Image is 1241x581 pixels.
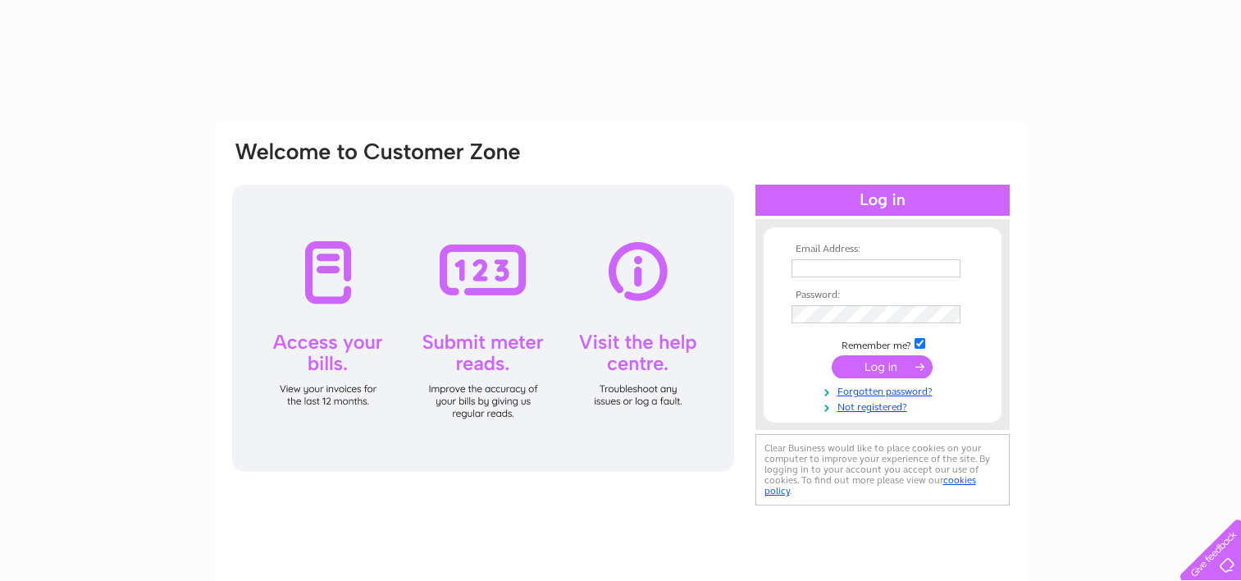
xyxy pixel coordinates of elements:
[792,382,978,398] a: Forgotten password?
[755,434,1010,506] div: Clear Business would like to place cookies on your computer to improve your experience of the sit...
[764,474,976,496] a: cookies policy
[787,244,978,255] th: Email Address:
[832,355,933,378] input: Submit
[792,398,978,414] a: Not registered?
[787,336,978,352] td: Remember me?
[787,290,978,301] th: Password:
